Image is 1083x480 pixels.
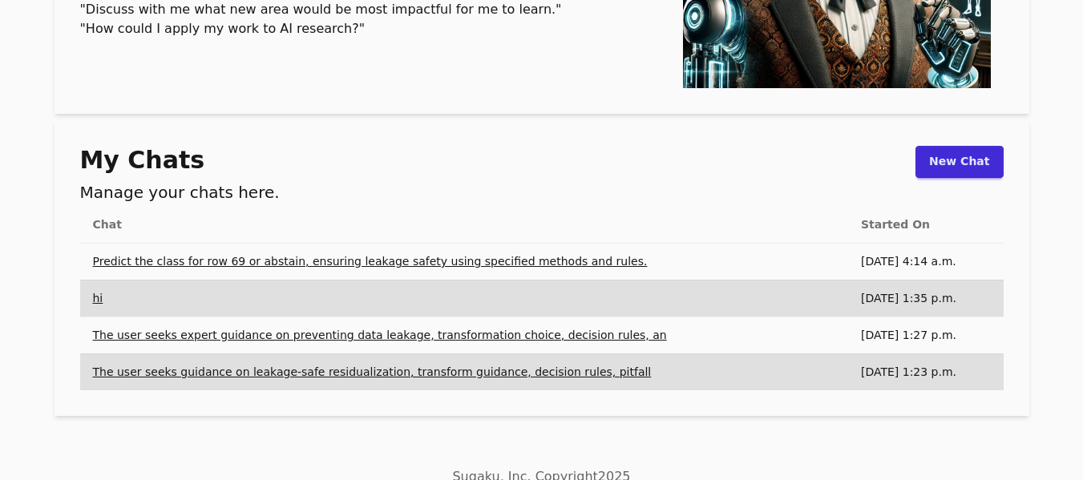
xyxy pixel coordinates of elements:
a: The user seeks guidance on leakage-safe residualization, transform guidance, decision rules, pitfall [93,365,652,378]
li: "How could I apply my work to AI research?" [80,19,683,38]
th: Started On [848,207,1004,244]
a: hi [93,292,103,305]
a: The user seeks expert guidance on preventing data leakage, transformation choice, decision rules, an [93,329,667,341]
td: [DATE] 1:27 p.m. [848,317,1004,353]
td: [DATE] 1:23 p.m. [848,353,1004,390]
td: [DATE] 1:35 p.m. [848,280,1004,317]
th: Chat [80,207,848,244]
td: [DATE] 4:14 a.m. [848,243,1004,280]
a: New Chat [915,146,1003,178]
a: Predict the class for row 69 or abstain, ensuring leakage safety using specified methods and rules. [93,255,648,268]
h2: Manage your chats here. [80,181,280,204]
h1: My Chats [80,146,280,175]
